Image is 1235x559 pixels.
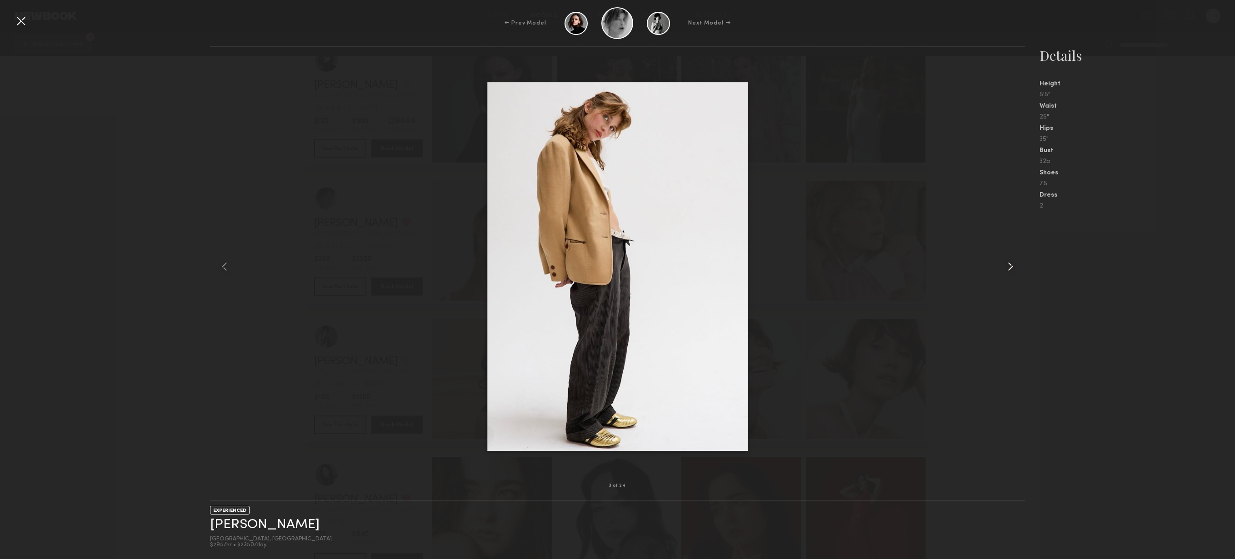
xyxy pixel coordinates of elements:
[1040,192,1235,198] div: Dress
[1040,103,1235,109] div: Waist
[1040,181,1235,187] div: 7.5
[1040,148,1235,154] div: Bust
[210,518,320,532] a: [PERSON_NAME]
[1040,114,1235,120] div: 25"
[1040,92,1235,98] div: 5'5"
[688,19,730,27] div: Next Model →
[1040,81,1235,87] div: Height
[1040,170,1235,176] div: Shoes
[1040,46,1235,64] div: Details
[1040,136,1235,143] div: 35"
[609,484,625,488] div: 3 of 24
[1040,125,1235,132] div: Hips
[210,542,332,548] div: $295/hr • $2350/day
[505,19,546,27] div: ← Prev Model
[210,536,332,542] div: [GEOGRAPHIC_DATA], [GEOGRAPHIC_DATA]
[210,506,250,514] div: EXPERIENCED
[1040,203,1235,209] div: 2
[1040,158,1235,165] div: 32b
